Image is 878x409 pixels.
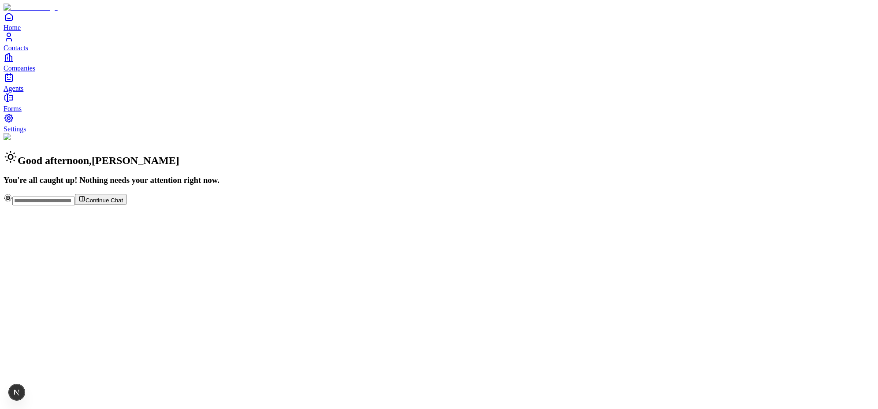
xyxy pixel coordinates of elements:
[4,52,874,72] a: Companies
[4,11,874,31] a: Home
[4,93,874,112] a: Forms
[4,44,28,52] span: Contacts
[4,32,874,52] a: Contacts
[86,197,123,204] span: Continue Chat
[4,85,23,92] span: Agents
[4,24,21,31] span: Home
[4,113,874,133] a: Settings
[4,193,874,205] div: Continue Chat
[4,72,874,92] a: Agents
[4,125,26,133] span: Settings
[4,4,58,11] img: Item Brain Logo
[4,64,35,72] span: Companies
[75,194,126,205] button: Continue Chat
[4,133,45,141] img: Background
[4,150,874,167] h2: Good afternoon , [PERSON_NAME]
[4,175,874,185] h3: You're all caught up! Nothing needs your attention right now.
[4,105,22,112] span: Forms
